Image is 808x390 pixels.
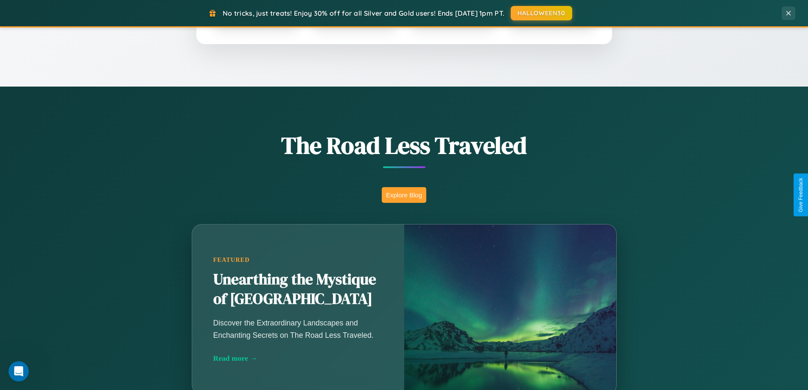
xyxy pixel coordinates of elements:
span: No tricks, just treats! Enjoy 30% off for all Silver and Gold users! Ends [DATE] 1pm PT. [223,9,504,17]
iframe: Intercom live chat [8,361,29,382]
div: Read more → [213,354,383,363]
h2: Unearthing the Mystique of [GEOGRAPHIC_DATA] [213,270,383,309]
div: Give Feedback [798,178,804,212]
button: HALLOWEEN30 [511,6,572,20]
div: Featured [213,256,383,264]
h1: The Road Less Traveled [150,129,659,162]
p: Discover the Extraordinary Landscapes and Enchanting Secrets on The Road Less Traveled. [213,317,383,341]
button: Explore Blog [382,187,426,203]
